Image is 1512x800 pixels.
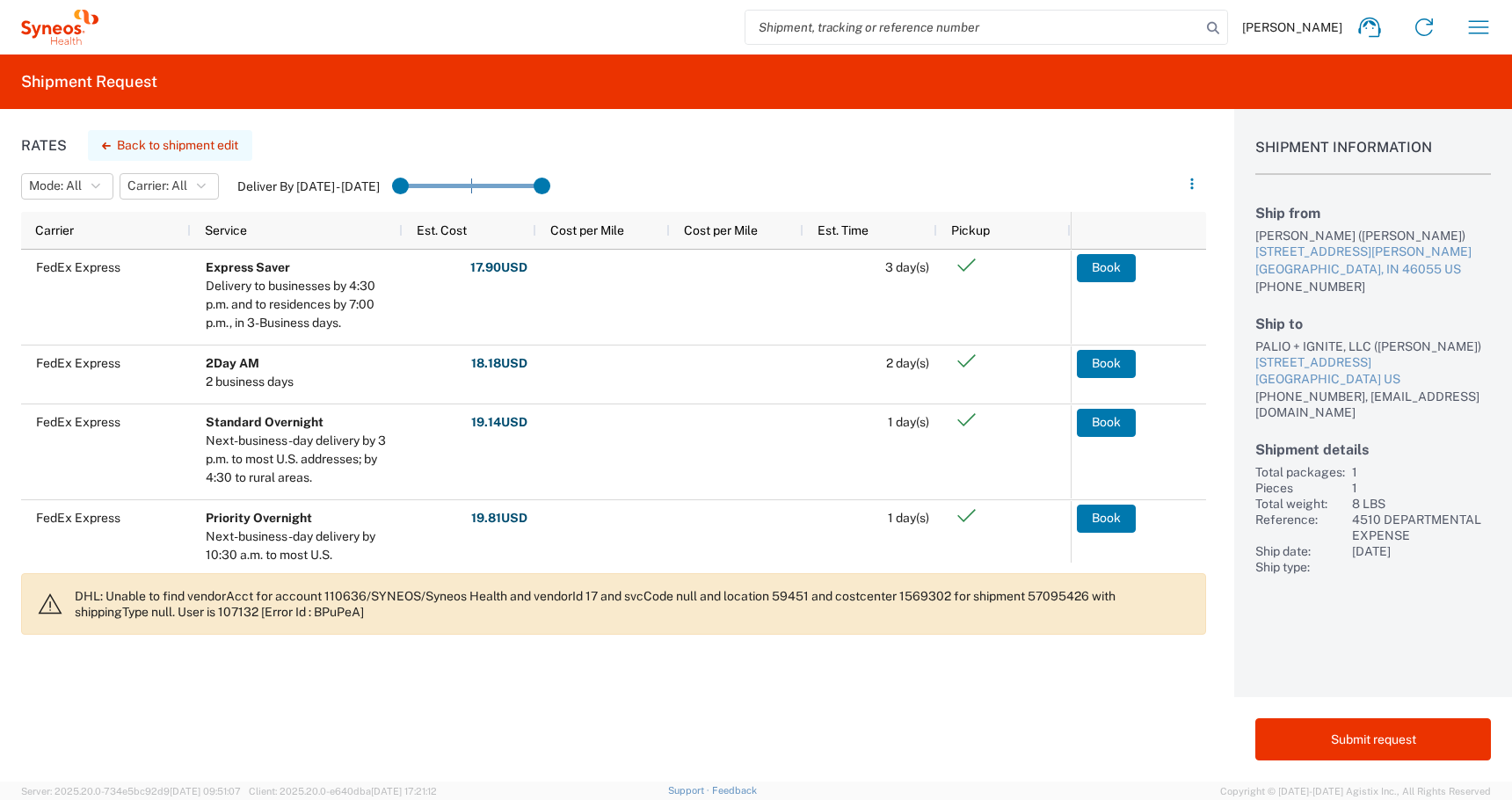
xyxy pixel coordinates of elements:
p: DHL: Unable to find vendorAcct for account 110636/SYNEOS/Syneos Health and vendorId 17 and svcCod... [75,588,1191,620]
div: Reference: [1255,512,1345,543]
span: Server: 2025.20.0-734e5bc92d9 [21,786,241,796]
span: Pickup [951,223,990,237]
h2: Ship from [1255,205,1491,222]
div: Delivery to businesses by 4:30 p.m. and to residences by 7:00 p.m., in 3-Business days. [206,277,395,332]
div: Pieces [1255,480,1345,496]
span: Copyright © [DATE]-[DATE] Agistix Inc., All Rights Reserved [1220,783,1491,799]
a: [STREET_ADDRESS][PERSON_NAME][GEOGRAPHIC_DATA], IN 46055 US [1255,244,1491,278]
div: [PHONE_NUMBER] [1255,279,1491,295]
button: Book [1077,505,1136,533]
b: Express Saver [206,260,290,274]
span: FedEx Express [36,511,120,525]
span: Client: 2025.20.0-e640dba [249,786,437,796]
span: 1 day(s) [888,415,929,429]
button: Mode: All [21,173,113,200]
button: 17.90USD [469,254,528,282]
div: [PHONE_NUMBER], [EMAIL_ADDRESS][DOMAIN_NAME] [1255,389,1491,420]
span: FedEx Express [36,356,120,370]
div: Total packages: [1255,464,1345,480]
div: Ship date: [1255,543,1345,559]
b: Priority Overnight [206,511,312,525]
button: 19.14USD [470,409,528,437]
button: 18.18USD [470,350,528,378]
div: [STREET_ADDRESS] [1255,354,1491,372]
strong: 18.18 USD [471,355,527,372]
span: Est. Time [818,223,869,237]
strong: 17.90 USD [470,259,527,276]
div: Ship type: [1255,559,1345,575]
h1: Rates [21,137,67,154]
span: Cost per Mile [550,223,624,237]
div: 1 [1352,480,1491,496]
span: [PERSON_NAME] [1242,19,1342,35]
div: Next-business-day delivery by 3 p.m. to most U.S. addresses; by 4:30 to rural areas. [206,432,395,487]
div: PALIO + IGNITE, LLC ([PERSON_NAME]) [1255,338,1491,354]
span: Cost per Mile [684,223,758,237]
button: Book [1077,254,1136,282]
span: [DATE] 17:21:12 [371,786,437,796]
span: Carrier [35,223,74,237]
span: 1 day(s) [888,511,929,525]
div: [STREET_ADDRESS][PERSON_NAME] [1255,244,1491,261]
button: Book [1077,409,1136,437]
input: Shipment, tracking or reference number [745,11,1201,44]
a: Support [668,785,712,796]
a: Feedback [712,785,757,796]
div: [DATE] [1352,543,1491,559]
strong: 19.14 USD [471,414,527,431]
span: 2 day(s) [886,356,929,370]
div: Total weight: [1255,496,1345,512]
button: Submit request [1255,718,1491,760]
h1: Shipment Information [1255,139,1491,175]
b: Standard Overnight [206,415,323,429]
div: [GEOGRAPHIC_DATA] US [1255,371,1491,389]
div: 4510 DEPARTMENTAL EXPENSE [1352,512,1491,543]
div: [PERSON_NAME] ([PERSON_NAME]) [1255,228,1491,244]
button: Back to shipment edit [88,130,252,161]
span: Service [205,223,247,237]
div: 1 [1352,464,1491,480]
a: [STREET_ADDRESS][GEOGRAPHIC_DATA] US [1255,354,1491,389]
span: Mode: All [29,178,82,194]
h2: Shipment details [1255,441,1491,458]
span: Carrier: All [127,178,187,194]
div: 8 LBS [1352,496,1491,512]
strong: 19.81 USD [471,510,527,527]
h2: Shipment Request [21,71,157,92]
span: [DATE] 09:51:07 [170,786,241,796]
button: Carrier: All [120,173,219,200]
span: 3 day(s) [885,260,929,274]
button: 19.81USD [470,505,528,533]
b: 2Day AM [206,356,259,370]
button: Book [1077,350,1136,378]
span: Est. Cost [417,223,467,237]
div: [GEOGRAPHIC_DATA], IN 46055 US [1255,261,1491,279]
div: Next-business-day delivery by 10:30 a.m. to most U.S. addresses; by noon, 4:30 p.m. or 5 p.m. in ... [206,527,395,620]
span: FedEx Express [36,260,120,274]
label: Deliver By [DATE] - [DATE] [237,178,380,194]
span: FedEx Express [36,415,120,429]
h2: Ship to [1255,316,1491,332]
div: 2 business days [206,373,294,391]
